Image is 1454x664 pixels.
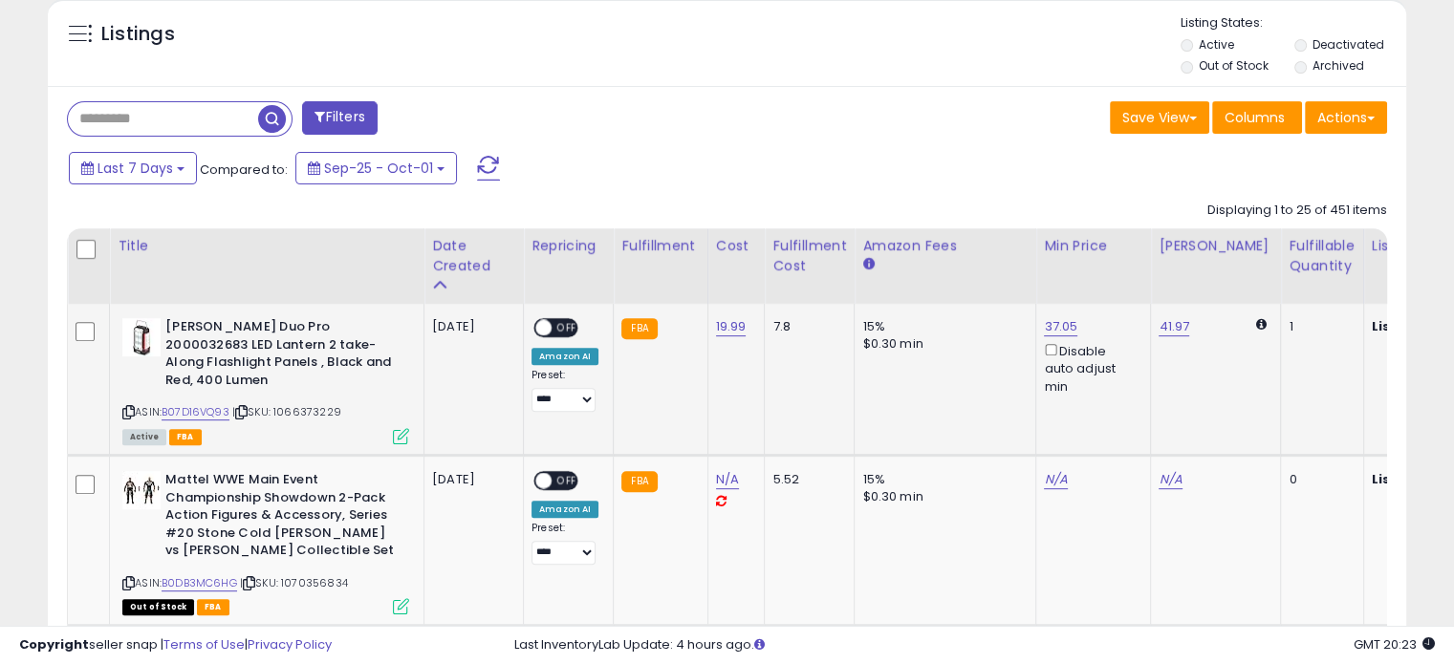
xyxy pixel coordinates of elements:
p: Listing States: [1181,14,1406,32]
div: 5.52 [772,471,839,488]
div: Amazon AI [532,348,598,365]
div: ASIN: [122,318,409,442]
a: B0DB3MC6HG [162,575,237,591]
button: Save View [1110,101,1209,134]
label: Archived [1312,57,1363,74]
div: 15% [862,318,1021,335]
a: Privacy Policy [248,635,332,653]
div: $0.30 min [862,488,1021,505]
div: Amazon AI [532,501,598,518]
strong: Copyright [19,635,89,653]
span: All listings currently available for purchase on Amazon [122,429,166,445]
a: 19.99 [716,317,747,336]
span: | SKU: 1066373229 [232,404,341,419]
div: 7.8 [772,318,839,335]
div: Preset: [532,369,598,412]
div: Displaying 1 to 25 of 451 items [1207,202,1387,220]
img: 41w5tyP5KhL._SL40_.jpg [122,471,161,509]
div: Amazon Fees [862,236,1028,256]
span: Compared to: [200,161,288,179]
a: 37.05 [1044,317,1077,336]
div: Date Created [432,236,515,276]
div: Preset: [532,522,598,565]
span: Last 7 Days [98,159,173,178]
span: FBA [197,599,229,615]
div: 1 [1289,318,1348,335]
a: B07D16VQ93 [162,404,229,420]
button: Filters [302,101,377,135]
div: Min Price [1044,236,1142,256]
small: Amazon Fees. [862,256,874,273]
a: N/A [1044,470,1067,489]
small: FBA [621,318,657,339]
div: Fulfillable Quantity [1289,236,1355,276]
span: Sep-25 - Oct-01 [324,159,433,178]
div: [DATE] [432,318,509,335]
div: seller snap | | [19,636,332,654]
div: 15% [862,471,1021,488]
div: Title [118,236,416,256]
div: Repricing [532,236,605,256]
div: Fulfillment [621,236,699,256]
span: FBA [169,429,202,445]
div: Fulfillment Cost [772,236,846,276]
span: | SKU: 1070356834 [240,575,348,590]
label: Active [1199,36,1234,53]
a: N/A [1159,470,1182,489]
span: Columns [1225,108,1285,127]
label: Deactivated [1312,36,1383,53]
div: [DATE] [432,471,509,488]
div: Disable auto adjust min [1044,340,1136,396]
div: 0 [1289,471,1348,488]
a: 41.97 [1159,317,1189,336]
a: Terms of Use [163,635,245,653]
div: Last InventoryLab Update: 4 hours ago. [514,636,1435,654]
div: Cost [716,236,757,256]
span: All listings that are currently out of stock and unavailable for purchase on Amazon [122,599,194,615]
span: OFF [552,320,582,336]
span: OFF [552,473,582,489]
b: Mattel WWE Main Event Championship Showdown 2-Pack Action Figures & Accessory, Series #20 Stone C... [165,471,398,565]
button: Sep-25 - Oct-01 [295,152,457,184]
span: 2025-10-9 20:23 GMT [1354,635,1435,653]
button: Actions [1305,101,1387,134]
img: 41Qm75Oc1vL._SL40_.jpg [122,318,161,356]
button: Columns [1212,101,1302,134]
b: [PERSON_NAME] Duo Pro 2000032683 LED Lantern 2 take-Along Flashlight Panels , Black and Red, 400 ... [165,318,398,394]
button: Last 7 Days [69,152,197,184]
h5: Listings [101,21,175,48]
label: Out of Stock [1199,57,1269,74]
a: N/A [716,470,739,489]
small: FBA [621,471,657,492]
div: [PERSON_NAME] [1159,236,1272,256]
div: $0.30 min [862,335,1021,353]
